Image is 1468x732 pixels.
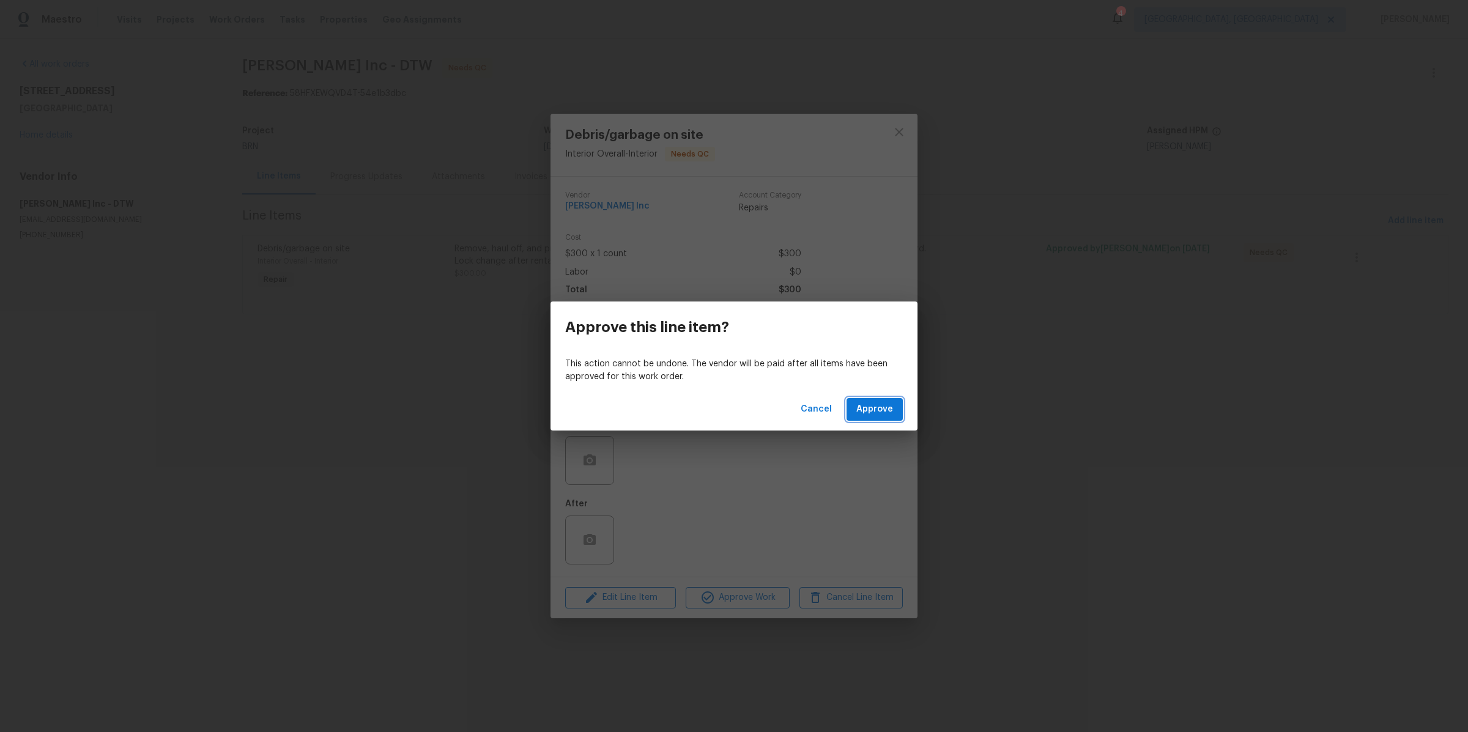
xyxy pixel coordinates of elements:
span: Approve [856,402,893,417]
p: This action cannot be undone. The vendor will be paid after all items have been approved for this... [565,358,903,383]
span: Cancel [801,402,832,417]
button: Approve [847,398,903,421]
h3: Approve this line item? [565,319,729,336]
button: Cancel [796,398,837,421]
